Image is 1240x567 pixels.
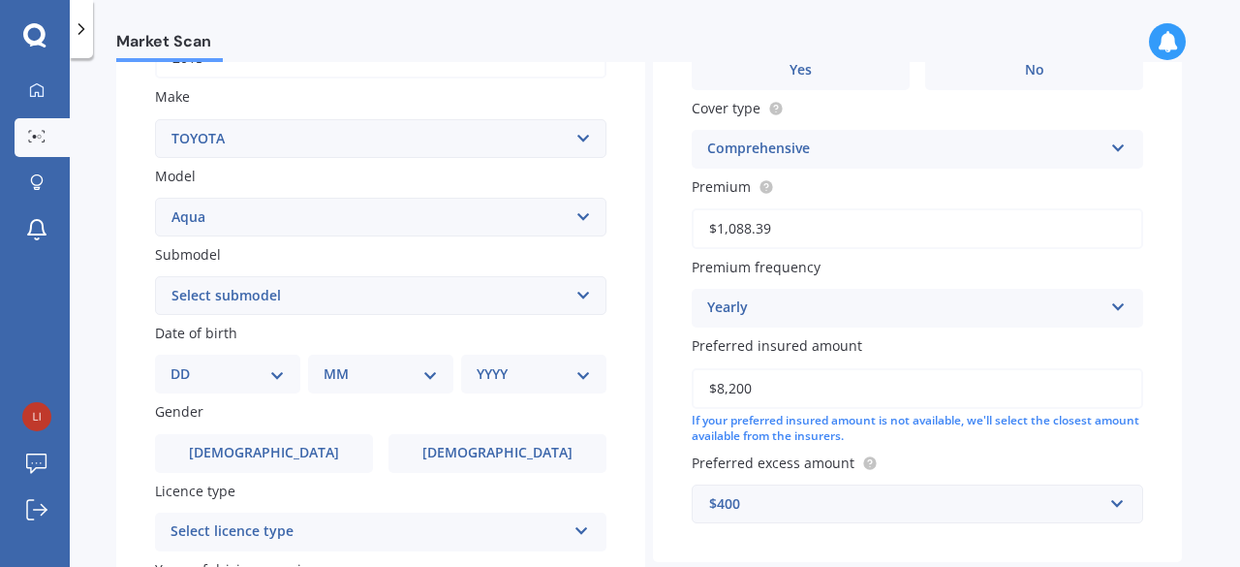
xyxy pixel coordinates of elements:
span: Submodel [155,245,221,264]
span: No [1025,62,1044,79]
div: Yearly [707,297,1102,320]
div: Select licence type [170,520,566,544]
span: Market Scan [116,32,223,58]
img: 7c87bc5b9726dfac74ee6476d3e78705 [22,402,51,431]
span: [DEMOGRAPHIC_DATA] [422,445,573,461]
span: Preferred excess amount [692,454,854,472]
div: $400 [709,493,1102,515]
span: Make [155,88,190,107]
span: Yes [790,62,812,79]
span: Cover type [692,99,760,117]
span: [DEMOGRAPHIC_DATA] [189,445,339,461]
input: Enter amount [692,368,1143,409]
span: Premium frequency [692,258,821,276]
span: Premium [692,177,751,196]
span: Gender [155,403,203,422]
div: If your preferred insured amount is not available, we'll select the closest amount available from... [692,413,1143,446]
span: Date of birth [155,324,237,342]
span: Licence type [155,482,235,500]
input: Enter premium [692,208,1143,249]
div: Comprehensive [707,138,1102,161]
span: Preferred insured amount [692,337,862,356]
span: Model [155,167,196,185]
